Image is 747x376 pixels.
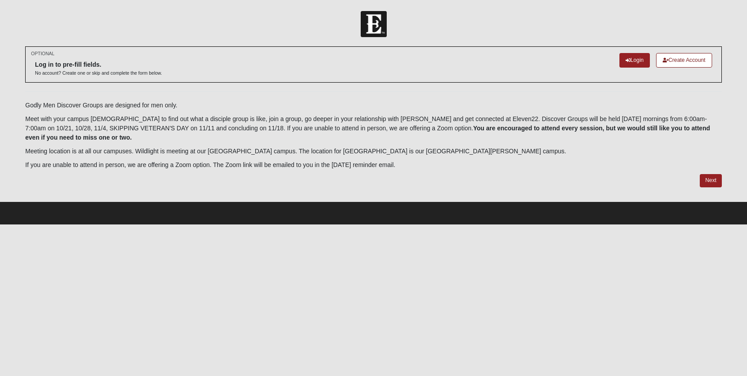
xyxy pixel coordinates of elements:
a: Login [619,53,650,68]
p: Godly Men Discover Groups are designed for men only. [25,101,721,110]
p: No account? Create one or skip and complete the form below. [35,70,162,76]
p: Meet with your campus [DEMOGRAPHIC_DATA] to find out what a disciple group is like, join a group,... [25,114,721,142]
img: Church of Eleven22 Logo [361,11,387,37]
small: OPTIONAL [31,50,54,57]
h6: Log in to pre-fill fields. [35,61,162,68]
p: Meeting location is at all our campuses. Wildlight is meeting at our [GEOGRAPHIC_DATA] campus. Th... [25,147,721,156]
p: If you are unable to attend in person, we are offering a Zoom option. The Zoom link will be email... [25,160,721,170]
a: Next [700,174,721,187]
a: Create Account [656,53,712,68]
